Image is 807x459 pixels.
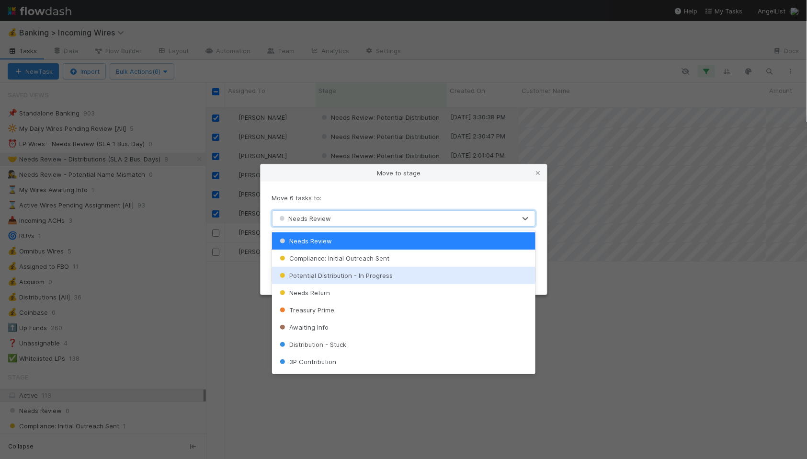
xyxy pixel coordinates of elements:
[278,306,334,314] span: Treasury Prime
[272,193,535,203] p: Move 6 tasks to:
[278,254,389,262] span: Compliance: Initial Outreach Sent
[278,358,336,366] span: 3P Contribution
[277,215,331,222] span: Needs Review
[278,341,346,348] span: Distribution - Stuck
[278,272,393,279] span: Potential Distribution - In Progress
[278,237,332,245] span: Needs Review
[278,323,329,331] span: Awaiting Info
[278,289,330,297] span: Needs Return
[261,164,547,182] div: Move to stage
